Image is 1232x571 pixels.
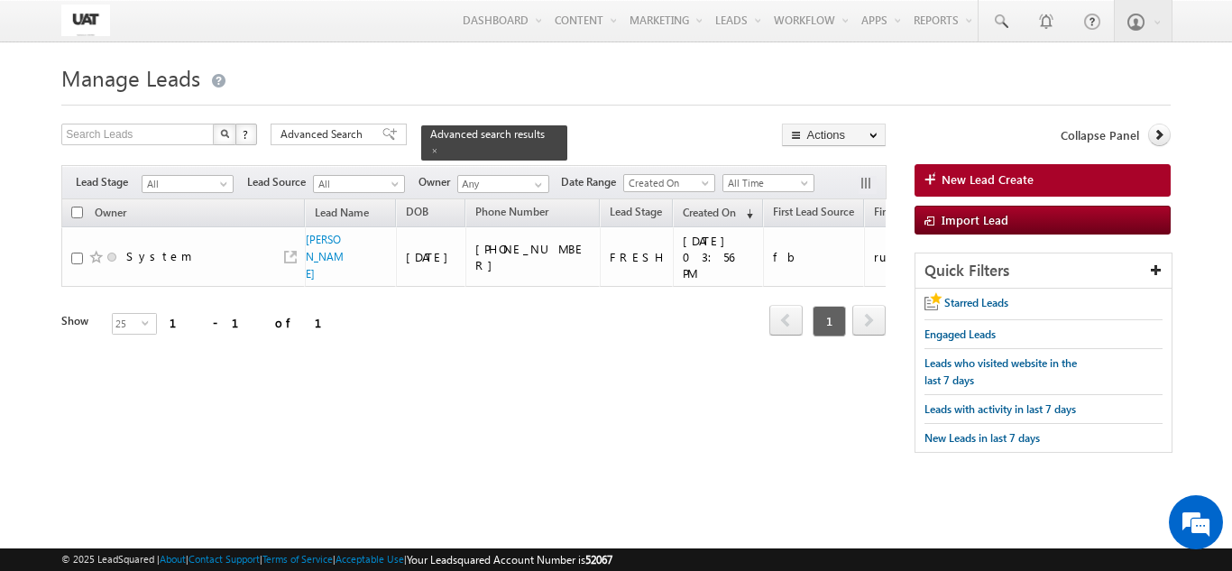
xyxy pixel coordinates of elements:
a: First Name [865,202,934,226]
span: Import Lead [942,212,1008,227]
a: next [852,307,886,336]
div: [DATE] 03:56 PM [683,233,755,281]
span: Date Range [561,174,623,190]
span: Manage Leads [61,63,200,92]
span: Engaged Leads [924,327,996,341]
input: Type to Search [457,175,549,193]
a: First Lead Source [764,202,863,226]
div: fb [773,249,856,265]
div: Quick Filters [915,253,1172,289]
span: Advanced search results [430,127,545,141]
span: next [852,305,886,336]
div: 1 - 1 of 1 [170,312,344,333]
div: Show [61,313,97,329]
span: Collapse Panel [1061,127,1139,143]
a: Lead Name [306,203,378,226]
span: Advanced Search [280,126,368,143]
img: Search [220,129,229,138]
span: Leads who visited website in the last 7 days [924,356,1077,387]
span: All [314,176,400,192]
span: DOB [406,205,428,218]
a: About [160,553,186,565]
a: Created On [623,174,715,192]
a: Phone Number [466,202,557,226]
span: Lead Source [247,174,313,190]
a: DOB [397,202,437,226]
a: Acceptable Use [336,553,404,565]
a: Created On (sorted descending) [674,202,762,226]
div: FRESH [610,249,665,265]
span: (sorted descending) [739,207,753,221]
span: Lead Stage [76,174,142,190]
a: All Time [722,174,814,192]
div: [DATE] [406,249,457,265]
a: Contact Support [188,553,260,565]
a: All [313,175,405,193]
span: New Leads in last 7 days [924,431,1040,445]
span: 52067 [585,553,612,566]
span: ? [243,126,251,142]
span: All [143,176,228,192]
button: Actions [782,124,886,146]
span: 1 [813,306,846,336]
a: Lead Stage [601,202,671,226]
input: Check all records [71,207,83,218]
span: Leads with activity in last 7 days [924,402,1076,416]
a: Terms of Service [262,553,333,565]
div: [PHONE_NUMBER] [475,241,593,273]
span: © 2025 LeadSquared | | | | | [61,551,612,568]
span: Owner [418,174,457,190]
span: Created On [683,206,736,219]
span: Phone Number [475,205,548,218]
img: Custom Logo [61,5,110,36]
span: 25 [113,314,142,334]
span: First Lead Source [773,205,854,218]
span: Created On [624,175,710,191]
button: ? [235,124,257,145]
a: All [142,175,234,193]
a: New Lead Create [915,164,1171,197]
span: select [142,318,156,327]
span: All Time [723,175,809,191]
span: Your Leadsquared Account Number is [407,553,612,566]
div: rui [874,249,927,265]
span: First Name [874,205,925,218]
div: System [126,248,192,264]
span: New Lead Create [942,171,1034,188]
a: prev [769,307,803,336]
span: Lead Stage [610,205,662,218]
span: Starred Leads [944,296,1008,309]
span: prev [769,305,803,336]
span: Owner [95,206,126,219]
a: [PERSON_NAME] [306,233,344,281]
a: Show All Items [525,176,547,194]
